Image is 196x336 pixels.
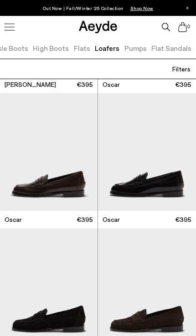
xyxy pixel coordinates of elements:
[74,44,90,52] a: Flats
[77,80,93,89] span: €395
[77,215,93,224] span: €395
[151,44,191,52] a: Flat Sandals
[175,215,191,224] span: €395
[172,65,191,73] span: Filters
[124,44,147,52] a: Pumps
[95,44,119,52] a: Loafers
[175,80,191,89] span: €395
[103,80,120,89] span: Oscar
[103,215,120,224] span: Oscar
[5,215,22,224] span: Oscar
[98,76,196,93] a: Oscar €395
[5,80,56,89] span: [PERSON_NAME]
[98,211,196,228] a: Oscar €395
[33,44,69,52] a: High Boots
[98,93,196,211] img: Oscar Leather Loafers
